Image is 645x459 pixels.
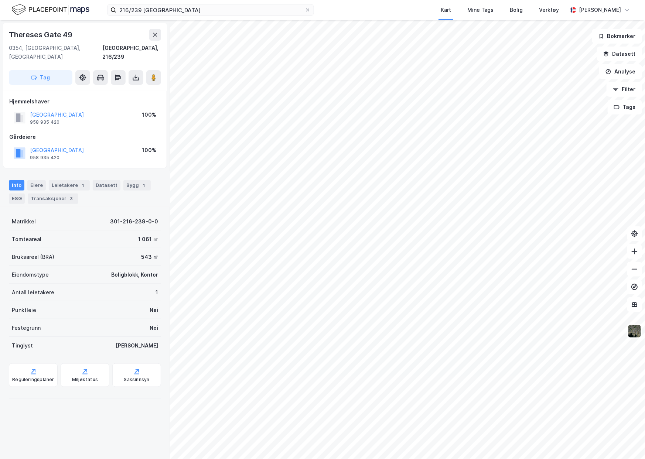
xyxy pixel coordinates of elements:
div: Eiere [27,180,46,191]
div: Bolig [510,6,523,14]
div: 1 061 ㎡ [138,235,158,244]
div: Saksinnsyn [124,377,150,383]
div: Bruksareal (BRA) [12,253,54,261]
div: [PERSON_NAME] [579,6,621,14]
img: logo.f888ab2527a4732fd821a326f86c7f29.svg [12,3,89,16]
div: [GEOGRAPHIC_DATA], 216/239 [103,44,161,61]
div: Nei [150,323,158,332]
div: Reguleringsplaner [12,377,54,383]
div: Miljøstatus [72,377,98,383]
div: 543 ㎡ [141,253,158,261]
div: Hjemmelshaver [9,97,161,106]
div: Tinglyst [12,341,33,350]
button: Analyse [599,64,642,79]
div: Mine Tags [467,6,494,14]
div: Gårdeiere [9,133,161,141]
div: Matrikkel [12,217,36,226]
img: 9k= [628,324,642,338]
div: Leietakere [49,180,90,191]
div: Tomteareal [12,235,41,244]
div: ESG [9,193,25,204]
div: Thereses Gate 49 [9,29,74,41]
div: [PERSON_NAME] [116,341,158,350]
iframe: Chat Widget [608,424,645,459]
button: Tags [608,100,642,114]
button: Bokmerker [592,29,642,44]
div: Boligblokk, Kontor [111,270,158,279]
div: Eiendomstype [12,270,49,279]
div: Antall leietakere [12,288,54,297]
div: Verktøy [539,6,559,14]
div: Transaksjoner [28,193,78,204]
div: Kontrollprogram for chat [608,424,645,459]
div: Bygg [123,180,151,191]
div: Info [9,180,24,191]
div: 1 [156,288,158,297]
div: 958 935 420 [30,119,59,125]
button: Filter [607,82,642,97]
div: 1 [140,182,148,189]
button: Tag [9,70,72,85]
div: Festegrunn [12,323,41,332]
div: 301-216-239-0-0 [110,217,158,226]
div: 100% [142,146,156,155]
div: Datasett [93,180,120,191]
div: 0354, [GEOGRAPHIC_DATA], [GEOGRAPHIC_DATA] [9,44,103,61]
div: 958 935 420 [30,155,59,161]
button: Datasett [597,47,642,61]
div: Kart [441,6,451,14]
div: 3 [68,195,75,202]
div: 1 [79,182,87,189]
input: Søk på adresse, matrikkel, gårdeiere, leietakere eller personer [116,4,305,16]
div: Punktleie [12,306,36,315]
div: 100% [142,110,156,119]
div: Nei [150,306,158,315]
